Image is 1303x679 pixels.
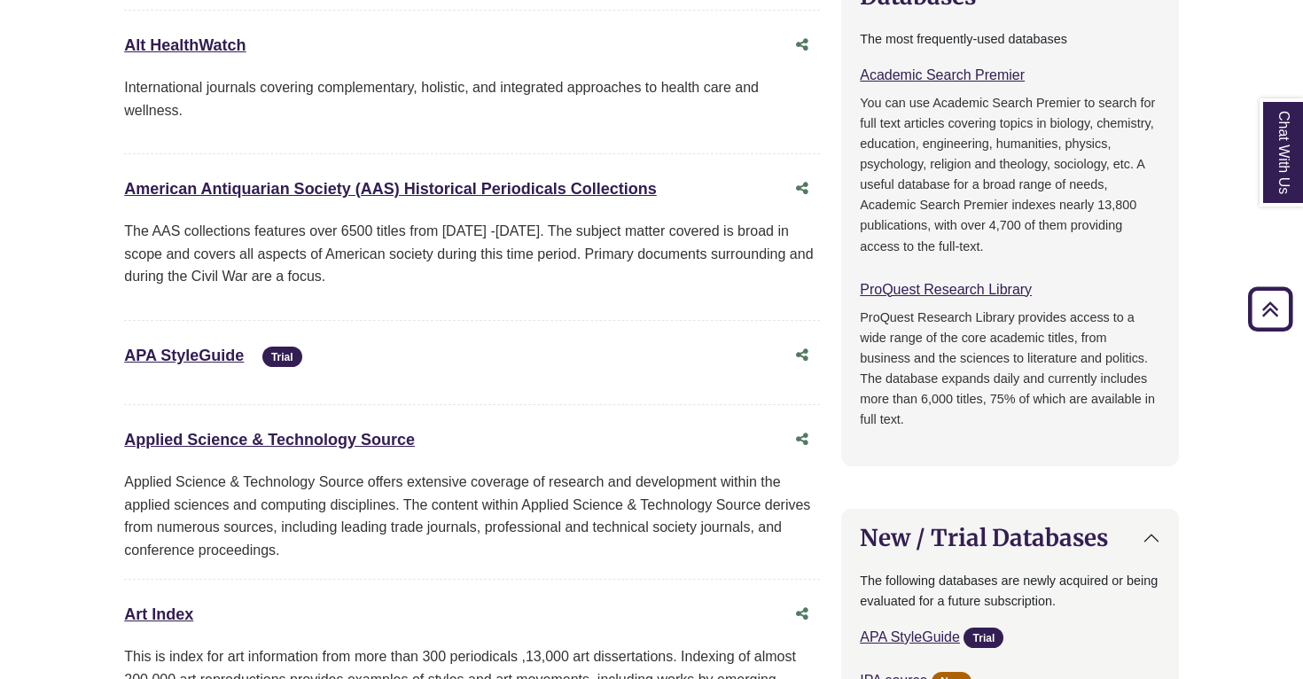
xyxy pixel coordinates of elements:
p: The following databases are newly acquired or being evaluated for a future subscription. [860,571,1160,612]
div: Applied Science & Technology Source offers extensive coverage of research and development within ... [124,471,820,561]
a: APA StyleGuide [860,629,960,644]
a: ProQuest Research Library [860,282,1032,297]
button: Share this database [784,597,820,631]
button: New / Trial Databases [842,510,1178,566]
p: ProQuest Research Library provides access to a wide range of the core academic titles, from busin... [860,308,1160,430]
span: Trial [964,628,1003,648]
button: Share this database [784,339,820,372]
p: The AAS collections features over 6500 titles from [DATE] -[DATE]. The subject matter covered is ... [124,220,820,288]
button: Share this database [784,172,820,206]
p: You can use Academic Search Premier to search for full text articles covering topics in biology, ... [860,93,1160,256]
a: Academic Search Premier [860,67,1025,82]
button: Share this database [784,423,820,457]
a: APA StyleGuide [124,347,244,364]
p: The most frequently-used databases [860,29,1160,50]
p: International journals covering complementary, holistic, and integrated approaches to health care... [124,76,820,121]
a: Alt HealthWatch [124,36,246,54]
a: Applied Science & Technology Source [124,431,415,449]
a: Art Index [124,605,193,623]
a: Back to Top [1242,297,1299,321]
span: Trial [262,347,302,367]
button: Share this database [784,28,820,62]
a: American Antiquarian Society (AAS) Historical Periodicals Collections [124,180,657,198]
